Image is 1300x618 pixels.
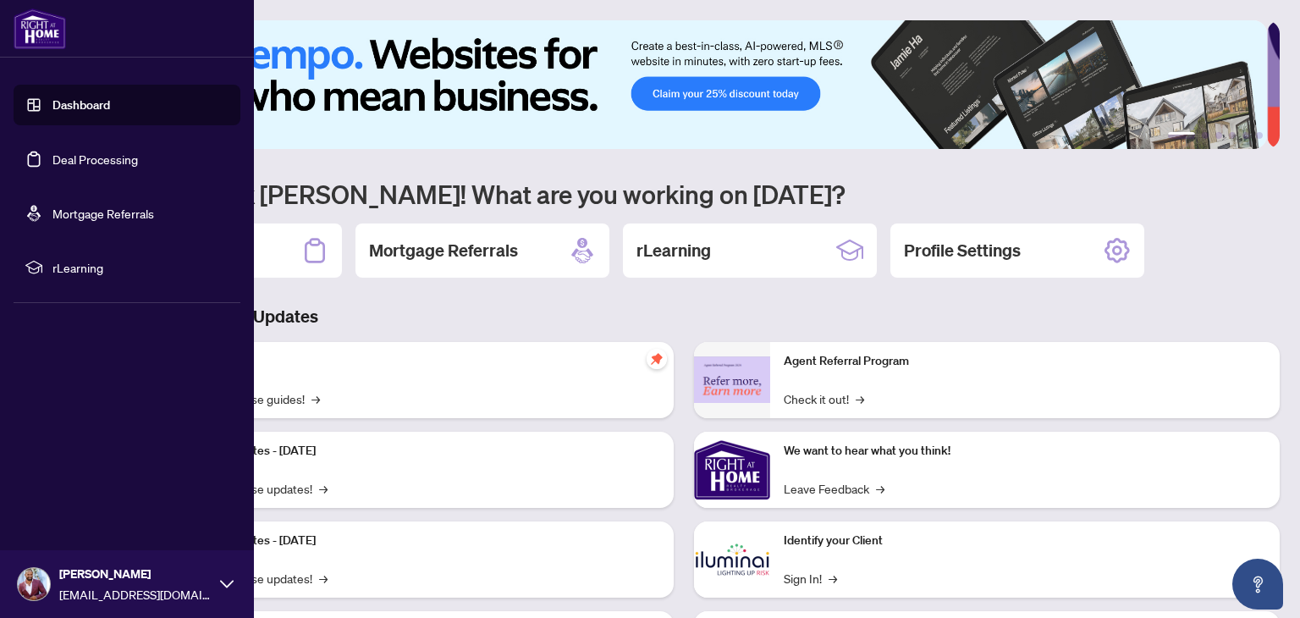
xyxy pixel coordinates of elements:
[647,349,667,369] span: pushpin
[784,569,837,588] a: Sign In!→
[178,532,660,550] p: Platform Updates - [DATE]
[636,239,711,262] h2: rLearning
[876,479,884,498] span: →
[88,20,1267,149] img: Slide 0
[1168,132,1195,139] button: 1
[694,356,770,403] img: Agent Referral Program
[59,585,212,604] span: [EMAIL_ADDRESS][DOMAIN_NAME]
[88,305,1280,328] h3: Brokerage & Industry Updates
[904,239,1021,262] h2: Profile Settings
[18,568,50,600] img: Profile Icon
[1256,132,1263,139] button: 6
[52,152,138,167] a: Deal Processing
[784,442,1266,461] p: We want to hear what you think!
[178,442,660,461] p: Platform Updates - [DATE]
[784,389,864,408] a: Check it out!→
[369,239,518,262] h2: Mortgage Referrals
[1229,132,1236,139] button: 4
[52,258,229,277] span: rLearning
[694,432,770,508] img: We want to hear what you think!
[784,352,1266,371] p: Agent Referral Program
[784,479,884,498] a: Leave Feedback→
[52,97,110,113] a: Dashboard
[1202,132,1209,139] button: 2
[52,206,154,221] a: Mortgage Referrals
[1232,559,1283,610] button: Open asap
[694,521,770,598] img: Identify your Client
[319,479,328,498] span: →
[1242,132,1249,139] button: 5
[784,532,1266,550] p: Identify your Client
[829,569,837,588] span: →
[88,178,1280,210] h1: Welcome back [PERSON_NAME]! What are you working on [DATE]?
[14,8,66,49] img: logo
[178,352,660,371] p: Self-Help
[1215,132,1222,139] button: 3
[59,565,212,583] span: [PERSON_NAME]
[311,389,320,408] span: →
[319,569,328,588] span: →
[856,389,864,408] span: →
